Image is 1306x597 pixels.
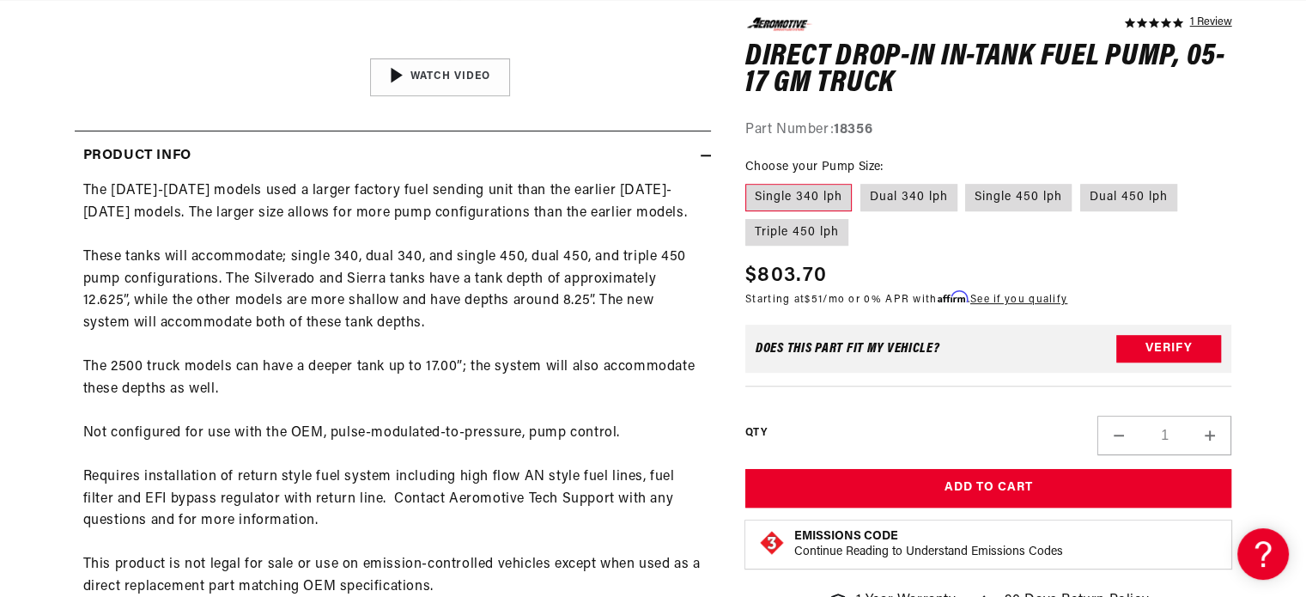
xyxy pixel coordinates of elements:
span: $803.70 [745,260,827,291]
label: Dual 340 lph [860,184,957,211]
legend: Choose your Pump Size: [745,158,885,176]
span: $51 [805,295,823,305]
label: Triple 450 lph [745,218,848,246]
strong: 18356 [834,122,872,136]
div: Part Number: [745,119,1232,141]
h1: Direct Drop-In In-Tank Fuel Pump, 05-17 GM Truck [745,43,1232,97]
label: Single 450 lph [965,184,1072,211]
summary: Product Info [75,131,711,181]
a: See if you qualify - Learn more about Affirm Financing (opens in modal) [970,295,1067,305]
button: Verify [1116,335,1221,362]
p: Continue Reading to Understand Emissions Codes [794,544,1063,559]
p: Starting at /mo or 0% APR with . [745,291,1067,308]
label: QTY [745,425,767,440]
label: Dual 450 lph [1080,184,1177,211]
span: Affirm [938,290,968,303]
img: Emissions code [758,528,786,556]
label: Single 340 lph [745,184,852,211]
button: Add to Cart [745,469,1232,508]
button: Emissions CodeContinue Reading to Understand Emissions Codes [794,528,1063,559]
a: 1 reviews [1189,17,1231,29]
h2: Product Info [83,145,191,168]
strong: Emissions Code [794,529,898,542]
div: Does This part fit My vehicle? [756,342,940,356]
